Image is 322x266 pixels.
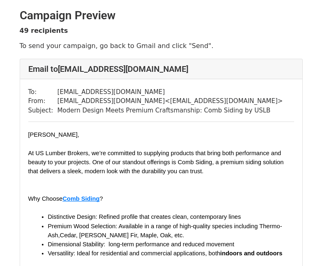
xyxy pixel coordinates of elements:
[100,195,103,202] span: ?
[28,87,57,97] td: To:
[28,195,63,202] span: Why Choose
[48,241,235,248] span: Dimensional Stability: long-term performance and reduced movement
[28,131,80,138] span: [PERSON_NAME],
[57,96,283,106] td: [EMAIL_ADDRESS][DOMAIN_NAME] < [EMAIL_ADDRESS][DOMAIN_NAME] >
[28,96,57,106] td: From:
[57,87,283,97] td: [EMAIL_ADDRESS][DOMAIN_NAME]
[220,250,282,257] span: indoors and outdoors
[57,106,283,115] td: Modern Design Meets Premium Craftsmanship: Comb Siding by USLB
[48,213,241,220] span: Distinctive Design: Refined profile that creates clean, contemporary lines
[20,41,303,50] p: To send your campaign, go back to Gmail and click "Send".
[20,9,303,23] h2: Campaign Preview
[28,64,294,74] h4: Email to [EMAIL_ADDRESS][DOMAIN_NAME]
[28,150,285,174] span: At US Lumber Brokers, we’re committed to supplying products that bring both performance and beaut...
[20,27,68,34] strong: 49 recipients
[48,250,220,257] span: Versatility: Ideal for residential and commercial applications, both
[48,223,282,238] span: Premium Wood Selection: Available in a range of high-quality species including Thermo-Ash,Cedar, ...
[62,195,99,202] a: Comb Siding
[62,195,99,202] span: Comb Siding
[28,106,57,115] td: Subject:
